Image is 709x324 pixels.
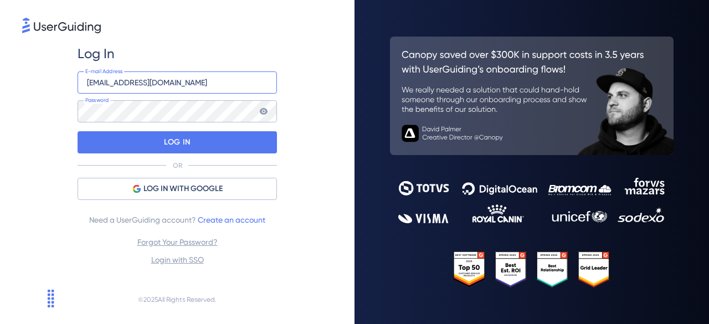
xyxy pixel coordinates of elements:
[390,37,674,155] img: 26c0aa7c25a843aed4baddd2b5e0fa68.svg
[42,282,60,315] div: Arrastar
[454,251,610,287] img: 25303e33045975176eb484905ab012ff.svg
[143,182,223,196] span: LOG IN WITH GOOGLE
[22,18,101,33] img: 8faab4ba6bc7696a72372aa768b0286c.svg
[173,161,182,170] p: OR
[137,238,218,246] a: Forgot Your Password?
[151,255,204,264] a: Login with SSO
[89,213,265,227] span: Need a UserGuiding account?
[138,293,217,306] span: © 2025 All Rights Reserved.
[198,215,265,224] a: Create an account
[398,178,665,223] img: 9302ce2ac39453076f5bc0f2f2ca889b.svg
[78,71,277,94] input: example@company.com
[78,45,115,63] span: Log In
[164,133,190,151] p: LOG IN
